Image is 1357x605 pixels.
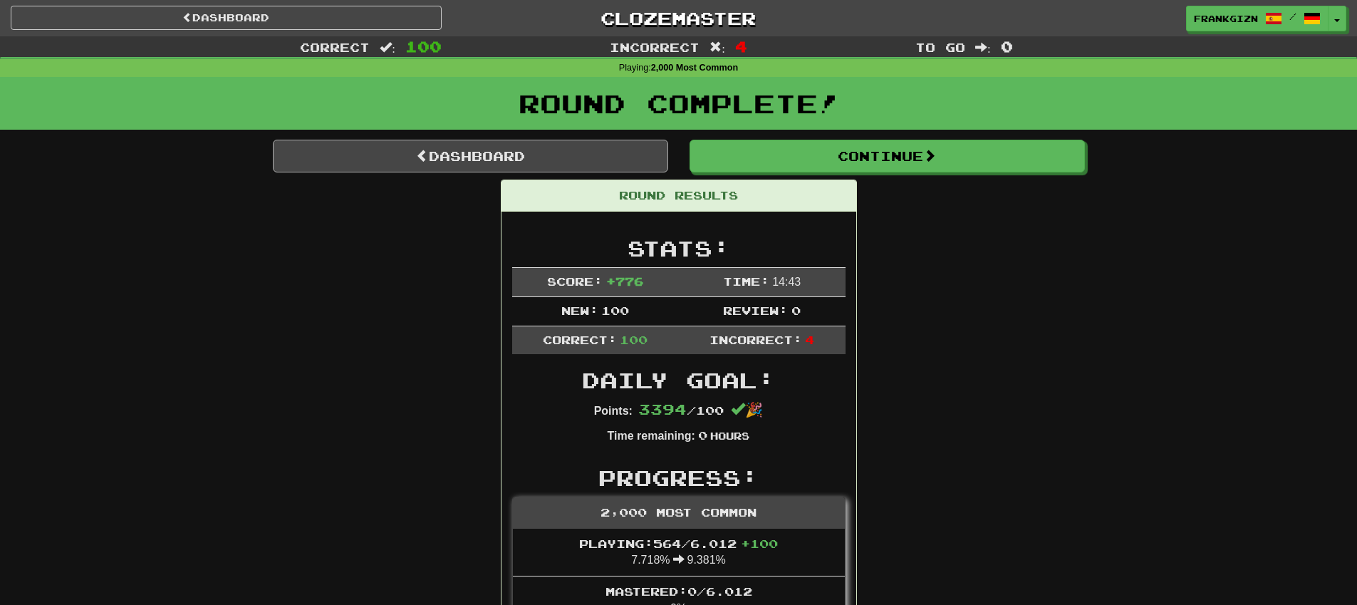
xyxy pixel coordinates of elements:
[1289,11,1296,21] span: /
[273,140,668,172] a: Dashboard
[772,276,801,288] span: 14 : 43
[791,304,801,317] span: 0
[512,466,846,490] h2: Progress:
[547,274,603,288] span: Score:
[606,274,643,288] span: + 776
[5,89,1352,118] h1: Round Complete!
[579,537,778,550] span: Playing: 564 / 6.012
[605,584,752,598] span: Mastered: 0 / 6.012
[405,38,442,55] span: 100
[11,6,442,30] a: Dashboard
[690,140,1085,172] button: Continue
[1001,38,1013,55] span: 0
[463,6,894,31] a: Clozemaster
[709,333,802,346] span: Incorrect:
[512,237,846,260] h2: Stats:
[610,40,700,54] span: Incorrect
[513,529,845,577] li: 7.718% 9.381%
[543,333,617,346] span: Correct:
[915,40,965,54] span: To go
[601,304,629,317] span: 100
[638,403,724,417] span: / 100
[608,430,695,442] strong: Time remaining:
[300,40,370,54] span: Correct
[709,41,725,53] span: :
[723,304,788,317] span: Review:
[975,41,991,53] span: :
[594,405,633,417] strong: Points:
[512,368,846,392] h2: Daily Goal:
[651,63,738,73] strong: 2,000 Most Common
[620,333,648,346] span: 100
[638,400,687,418] span: 3394
[698,428,707,442] span: 0
[735,38,747,55] span: 4
[1194,12,1258,25] span: frankgizn
[501,180,856,212] div: Round Results
[741,537,778,550] span: + 100
[513,497,845,529] div: 2,000 Most Common
[723,274,769,288] span: Time:
[1186,6,1329,31] a: frankgizn /
[710,430,749,442] small: Hours
[380,41,395,53] span: :
[805,333,814,346] span: 4
[561,304,598,317] span: New:
[731,402,763,418] span: 🎉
